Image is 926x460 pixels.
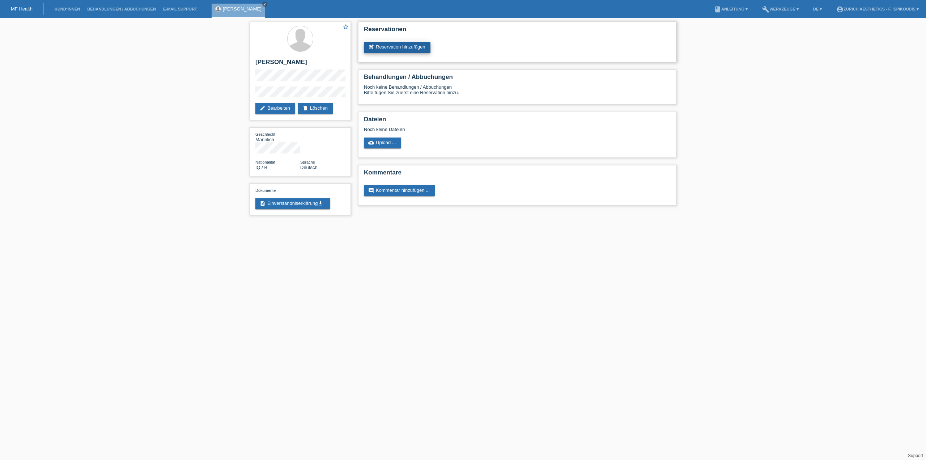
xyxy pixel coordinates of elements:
i: book [714,6,721,13]
span: Deutsch [300,165,318,170]
a: post_addReservation hinzufügen [364,42,430,53]
div: Noch keine Dateien [364,127,585,132]
div: Männlich [255,131,300,142]
i: description [260,201,266,206]
span: Geschlecht [255,132,275,136]
a: E-Mail Support [160,7,201,11]
a: bookAnleitung ▾ [710,7,751,11]
h2: Dateien [364,116,671,127]
a: DE ▾ [810,7,825,11]
h2: Kommentare [364,169,671,180]
h2: Reservationen [364,26,671,37]
h2: [PERSON_NAME] [255,59,345,69]
i: get_app [318,201,323,206]
a: editBearbeiten [255,103,295,114]
a: Behandlungen / Abbuchungen [84,7,160,11]
i: delete [302,105,308,111]
i: cloud_upload [368,140,374,145]
a: close [262,2,267,7]
a: Kund*innen [51,7,84,11]
i: post_add [368,44,374,50]
i: comment [368,187,374,193]
div: Noch keine Behandlungen / Abbuchungen Bitte fügen Sie zuerst eine Reservation hinzu. [364,84,671,101]
a: buildWerkzeuge ▾ [759,7,802,11]
a: descriptionEinverständniserklärungget_app [255,198,330,209]
i: close [263,3,267,6]
i: edit [260,105,266,111]
i: star_border [343,24,349,30]
a: deleteLöschen [298,103,333,114]
span: Irak / B / 04.04.2005 [255,165,267,170]
i: account_circle [836,6,844,13]
a: account_circleZürich Aesthetics - F. Ispikoudis ▾ [833,7,922,11]
a: [PERSON_NAME] [223,6,262,12]
a: MF Health [11,6,33,12]
a: Support [908,453,923,458]
a: star_border [343,24,349,31]
a: commentKommentar hinzufügen ... [364,185,435,196]
span: Dokumente [255,188,276,193]
h2: Behandlungen / Abbuchungen [364,73,671,84]
a: cloud_uploadUpload ... [364,138,401,148]
span: Sprache [300,160,315,164]
span: Nationalität [255,160,275,164]
i: build [762,6,769,13]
